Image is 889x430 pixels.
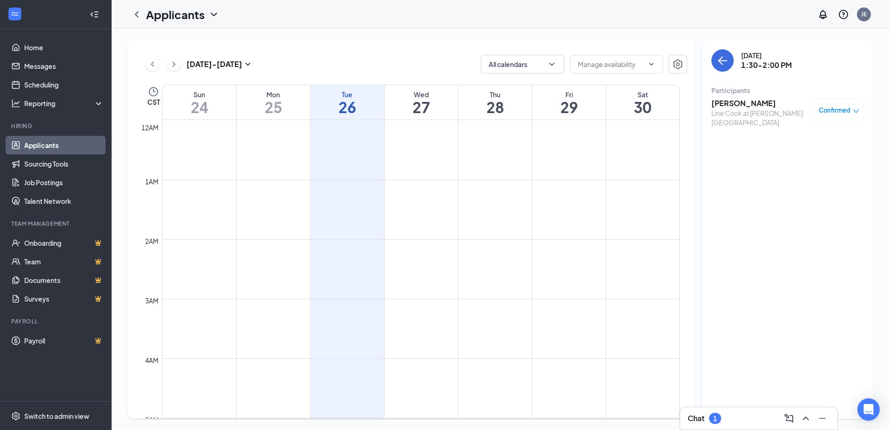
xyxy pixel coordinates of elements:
[819,106,850,115] span: Confirmed
[24,234,104,252] a: OnboardingCrown
[606,99,680,115] h1: 30
[237,99,310,115] h1: 25
[10,9,20,19] svg: WorkstreamLogo
[857,398,880,421] div: Open Intercom Messenger
[24,155,104,173] a: Sourcing Tools
[711,108,809,127] div: Line Cook at [PERSON_NAME][GEOGRAPHIC_DATA]
[146,7,205,22] h1: Applicants
[861,10,867,18] div: JE
[711,49,734,72] button: back-button
[237,90,310,99] div: Mon
[24,252,104,271] a: TeamCrown
[606,90,680,99] div: Sat
[24,331,104,350] a: PayrollCrown
[838,9,849,20] svg: QuestionInfo
[606,85,680,120] a: August 30, 2025
[817,9,829,20] svg: Notifications
[311,85,384,120] a: August 26, 2025
[24,192,104,210] a: Talent Network
[169,59,179,70] svg: ChevronRight
[717,55,728,66] svg: ArrowLeft
[24,271,104,289] a: DocumentsCrown
[24,136,104,155] a: Applicants
[782,411,796,426] button: ComposeMessage
[741,60,792,70] h3: 1:30-2:00 PM
[672,59,683,70] svg: Settings
[648,60,655,68] svg: ChevronDown
[163,99,236,115] h1: 24
[146,57,159,71] button: ChevronLeft
[741,51,792,60] div: [DATE]
[311,90,384,99] div: Tue
[800,413,811,424] svg: ChevronUp
[131,9,142,20] svg: ChevronLeft
[547,60,557,69] svg: ChevronDown
[817,413,828,424] svg: Minimize
[167,57,181,71] button: ChevronRight
[148,59,157,70] svg: ChevronLeft
[713,415,717,423] div: 1
[11,411,20,421] svg: Settings
[688,413,704,423] h3: Chat
[385,99,458,115] h1: 27
[11,220,102,228] div: Team Management
[11,99,20,108] svg: Analysis
[24,411,89,421] div: Switch to admin view
[143,236,160,246] div: 2am
[669,55,687,74] button: Settings
[148,86,159,97] svg: Clock
[242,59,253,70] svg: SmallChevronDown
[458,99,532,115] h1: 28
[711,98,809,108] h3: [PERSON_NAME]
[798,411,813,426] button: ChevronUp
[385,90,458,99] div: Wed
[311,99,384,115] h1: 26
[143,176,160,187] div: 1am
[143,415,160,425] div: 5am
[481,55,564,74] button: All calendarsChevronDown
[711,86,864,95] div: Participants
[24,57,104,75] a: Messages
[24,75,104,94] a: Scheduling
[11,317,102,325] div: Payroll
[143,296,160,306] div: 3am
[24,99,104,108] div: Reporting
[783,413,795,424] svg: ComposeMessage
[24,173,104,192] a: Job Postings
[147,97,160,107] span: CST
[139,122,160,133] div: 12am
[578,59,644,69] input: Manage availability
[90,10,99,19] svg: Collapse
[208,9,219,20] svg: ChevronDown
[186,59,242,69] h3: [DATE] - [DATE]
[163,90,236,99] div: Sun
[532,99,606,115] h1: 29
[237,85,310,120] a: August 25, 2025
[815,411,830,426] button: Minimize
[24,38,104,57] a: Home
[385,85,458,120] a: August 27, 2025
[532,90,606,99] div: Fri
[11,122,102,130] div: Hiring
[163,85,236,120] a: August 24, 2025
[532,85,606,120] a: August 29, 2025
[458,90,532,99] div: Thu
[143,355,160,365] div: 4am
[458,85,532,120] a: August 28, 2025
[853,108,859,114] span: down
[24,289,104,308] a: SurveysCrown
